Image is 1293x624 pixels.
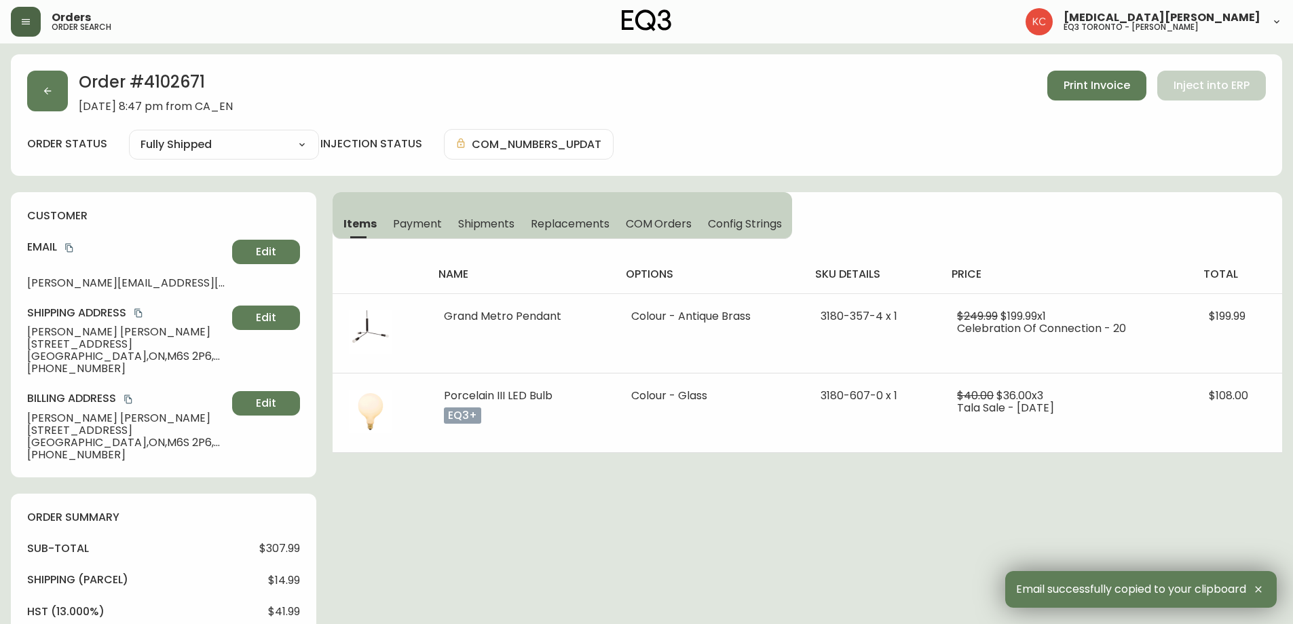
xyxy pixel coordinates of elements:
span: Edit [256,310,276,325]
img: 7720fcde-4aa7-4f77-b201-202fb43f4c63.jpg [349,310,392,354]
span: $36.00 x 3 [996,388,1043,403]
li: Colour - Antique Brass [631,310,789,323]
h4: Shipping ( Parcel ) [27,572,128,587]
button: copy [132,306,145,320]
span: Replacements [531,217,609,231]
span: Payment [393,217,442,231]
h4: name [438,267,604,282]
h2: Order # 4102671 [79,71,233,100]
span: $40.00 [957,388,994,403]
span: [GEOGRAPHIC_DATA] , ON , M6S 2P6 , CA [27,350,227,363]
span: [PERSON_NAME] [PERSON_NAME] [27,412,227,424]
h4: Billing Address [27,391,227,406]
span: $199.99 x 1 [1000,308,1046,324]
span: $249.99 [957,308,998,324]
button: copy [62,241,76,255]
button: Edit [232,391,300,416]
span: Celebration Of Connection - 20 [957,320,1126,336]
h4: Shipping Address [27,306,227,320]
p: eq3+ [444,407,481,424]
span: Tala Sale - [DATE] [957,400,1054,416]
span: Shipments [458,217,515,231]
img: logo [622,10,672,31]
h4: hst (13.000%) [27,604,105,619]
h4: price [952,267,1182,282]
span: $307.99 [259,543,300,555]
h4: customer [27,208,300,223]
h4: Email [27,240,227,255]
img: 6487344ffbf0e7f3b216948508909409 [1026,8,1053,35]
h4: options [626,267,794,282]
button: Edit [232,306,300,330]
span: [PERSON_NAME][EMAIL_ADDRESS][DOMAIN_NAME] [27,277,227,289]
span: 3180-607-0 x 1 [821,388,897,403]
span: [STREET_ADDRESS] [27,338,227,350]
span: [GEOGRAPHIC_DATA] , ON , M6S 2P6 , CA [27,437,227,449]
button: Edit [232,240,300,264]
h4: sub-total [27,541,89,556]
span: [STREET_ADDRESS] [27,424,227,437]
h4: order summary [27,510,300,525]
span: COM Orders [626,217,692,231]
span: Edit [256,396,276,411]
span: $41.99 [268,606,300,618]
img: d7005f72-d169-4eb1-a9e9-ff81c7ce69c2.jpg [349,390,392,433]
h5: eq3 toronto - [PERSON_NAME] [1064,23,1199,31]
li: Colour - Glass [631,390,789,402]
span: [PHONE_NUMBER] [27,449,227,461]
span: Email successfully copied to your clipboard [1016,583,1246,595]
span: Items [343,217,377,231]
label: order status [27,136,107,151]
span: [MEDICAL_DATA][PERSON_NAME] [1064,12,1260,23]
span: Config Strings [708,217,781,231]
span: [DATE] 8:47 pm from CA_EN [79,100,233,113]
h4: sku details [815,267,930,282]
button: copy [121,392,135,406]
h5: order search [52,23,111,31]
button: Print Invoice [1047,71,1146,100]
span: Orders [52,12,91,23]
h4: total [1203,267,1271,282]
span: $14.99 [268,574,300,587]
span: 3180-357-4 x 1 [821,308,897,324]
span: $199.99 [1209,308,1245,324]
span: [PHONE_NUMBER] [27,363,227,375]
span: Print Invoice [1064,78,1130,93]
span: [PERSON_NAME] [PERSON_NAME] [27,326,227,338]
span: Porcelain III LED Bulb [444,388,552,403]
span: Grand Metro Pendant [444,308,561,324]
h4: injection status [320,136,422,151]
span: $108.00 [1209,388,1248,403]
span: Edit [256,244,276,259]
